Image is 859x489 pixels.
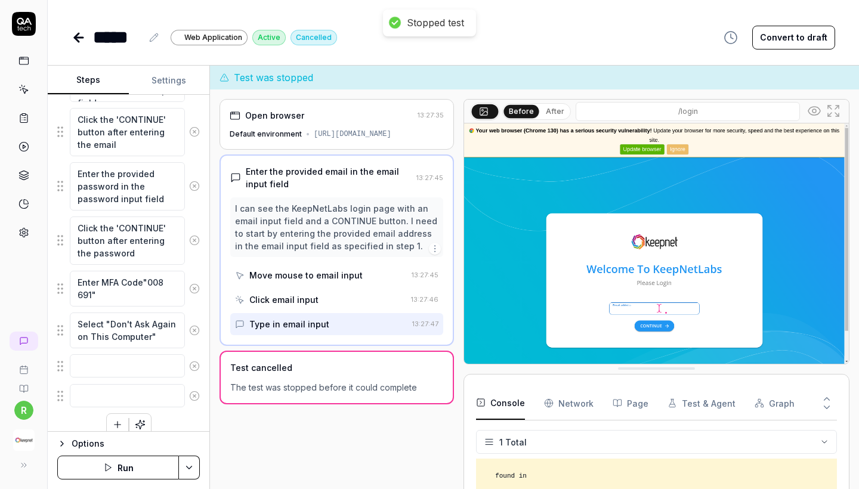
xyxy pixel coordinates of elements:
div: Click email input [249,293,319,306]
div: Suggestions [57,383,200,408]
button: Remove step [185,277,204,301]
div: Suggestions [57,354,200,379]
div: Test cancelled [230,361,292,374]
button: Remove step [185,174,204,198]
div: Suggestions [57,270,200,307]
button: Remove step [185,384,204,408]
div: Suggestions [57,162,200,211]
div: Default environment [230,129,302,140]
div: Suggestions [57,312,200,349]
img: Screenshot [464,123,849,364]
button: Steps [48,66,129,95]
button: View version history [716,26,745,49]
a: New conversation [10,332,38,351]
button: Network [544,386,594,420]
time: 13:27:45 [416,174,443,182]
div: Options [72,437,200,451]
button: Keepnet Logo [5,420,42,453]
div: The test was stopped before it could complete [230,381,443,394]
div: Move mouse to email input [249,269,363,281]
time: 13:27:46 [411,295,438,304]
a: Documentation [5,375,42,394]
button: Open in full screen [824,101,843,120]
button: Remove step [185,228,204,252]
button: Move mouse to email input13:27:45 [230,264,443,286]
a: Book a call with us [5,355,42,375]
button: Show all interative elements [805,101,824,120]
button: Page [613,386,648,420]
button: r [14,401,33,420]
button: Before [504,104,539,117]
div: Open browser [245,109,304,122]
button: Convert to draft [752,26,835,49]
a: Web Application [171,29,248,45]
button: Type in email input13:27:47 [230,313,443,335]
button: Test & Agent [668,386,736,420]
button: Console [476,386,525,420]
button: After [541,105,569,118]
button: Settings [129,66,210,95]
div: Suggestions [57,216,200,265]
button: Remove step [185,354,204,378]
div: Stopped test [407,17,464,29]
div: Suggestions [57,107,200,157]
button: Run [57,456,179,479]
button: Options [57,437,200,451]
div: Cancelled [291,30,337,45]
div: I can see the KeepNetLabs login page with an email input field and a CONTINUE button. I need to s... [235,202,438,252]
time: 13:27:35 [418,111,444,119]
span: Web Application [184,32,242,43]
img: Keepnet Logo [13,429,35,451]
div: [URL][DOMAIN_NAME] [314,129,391,140]
button: Remove step [185,318,204,342]
time: 13:27:45 [412,271,438,279]
button: Graph [755,386,795,420]
div: Type in email input [249,318,329,330]
div: Enter the provided email in the email input field [246,165,412,190]
button: Remove step [185,120,204,144]
time: 13:27:47 [412,320,438,328]
span: Test was stopped [234,70,313,85]
button: Click email input13:27:46 [230,289,443,311]
div: Active [252,30,286,45]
